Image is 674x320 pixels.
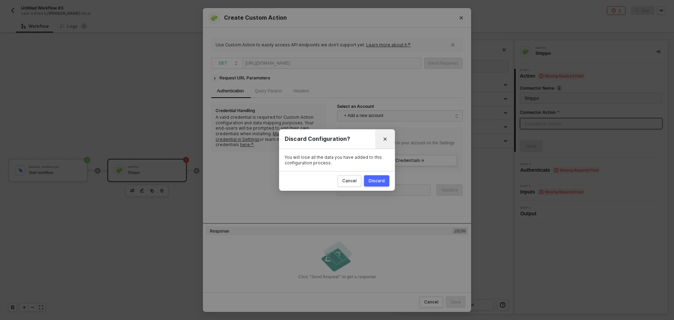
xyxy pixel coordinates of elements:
div: You will lose all the data you have added to this configuration process. [285,155,389,165]
button: Close [375,129,395,149]
div: Discard [369,178,385,184]
div: Discard Configuration? [285,135,389,143]
div: Cancel [342,178,357,184]
button: Discard [364,175,389,187]
button: Cancel [338,175,361,187]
